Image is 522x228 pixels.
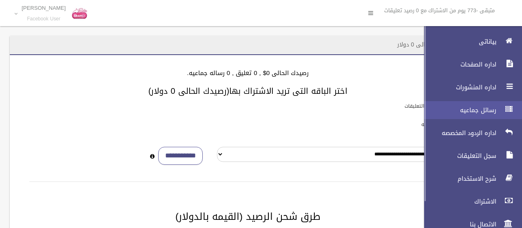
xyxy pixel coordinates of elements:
span: اداره الصفحات [417,60,499,69]
a: اداره المنشورات [417,78,522,96]
a: رسائل جماعيه [417,101,522,119]
label: باقات الرد الالى على التعليقات [405,102,469,111]
header: الاشتراك - رصيدك الحالى 0 دولار [387,37,486,53]
span: سجل التعليقات [417,152,499,160]
span: اداره الردود المخصصه [417,129,499,137]
span: رسائل جماعيه [417,106,499,114]
span: شرح الاستخدام [417,175,499,183]
h4: رصيدك الحالى 0$ , 0 تعليق , 0 رساله جماعيه. [20,70,476,77]
h3: اختر الباقه التى تريد الاشتراك بها(رصيدك الحالى 0 دولار) [20,86,476,95]
a: سجل التعليقات [417,147,522,165]
a: اداره الصفحات [417,55,522,73]
p: [PERSON_NAME] [22,5,66,11]
span: اداره المنشورات [417,83,499,91]
a: بياناتى [417,33,522,51]
span: بياناتى [417,38,499,46]
a: اداره الردود المخصصه [417,124,522,142]
small: Facebook User [22,16,66,22]
a: الاشتراك [417,193,522,210]
a: شرح الاستخدام [417,170,522,188]
label: باقات الرسائل الجماعيه [421,120,469,129]
span: الاشتراك [417,197,499,206]
h2: طرق شحن الرصيد (القيمه بالدولار) [20,211,476,222]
